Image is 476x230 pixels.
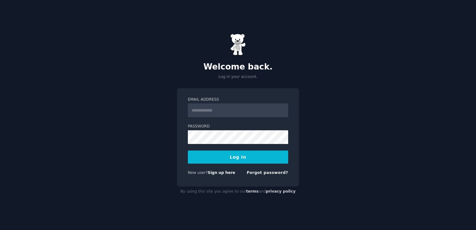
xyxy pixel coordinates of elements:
[177,62,299,72] h2: Welcome back.
[188,124,288,129] label: Password
[177,187,299,197] div: By using this site you agree to our and
[177,74,299,80] p: Log in your account.
[188,170,208,175] span: New user?
[188,151,288,164] button: Log In
[188,97,288,103] label: Email Address
[208,170,235,175] a: Sign up here
[266,189,296,194] a: privacy policy
[246,189,259,194] a: terms
[230,34,246,55] img: Gummy Bear
[247,170,288,175] a: Forgot password?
